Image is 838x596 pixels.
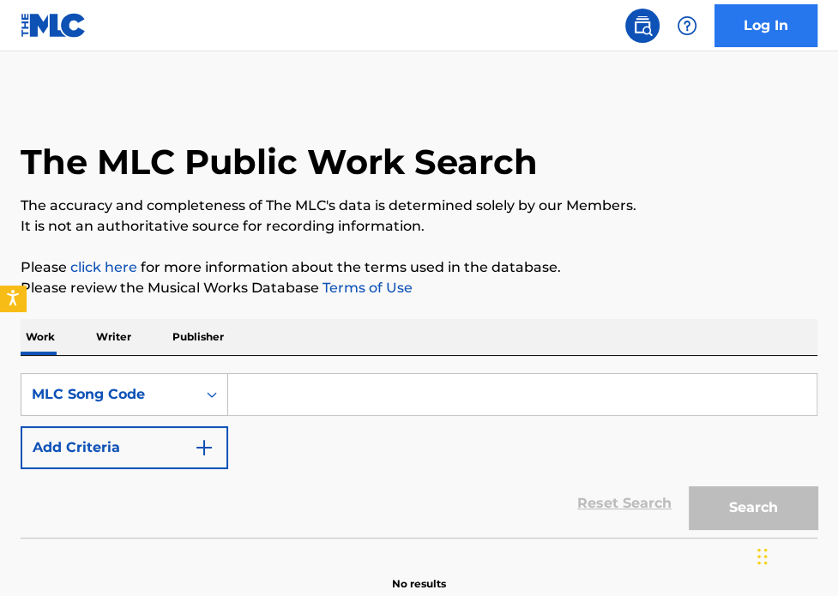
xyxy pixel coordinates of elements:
[21,319,60,355] p: Work
[21,426,228,469] button: Add Criteria
[21,13,87,38] img: MLC Logo
[752,514,838,596] iframe: Chat Widget
[167,319,229,355] p: Publisher
[677,15,697,36] img: help
[670,9,704,43] div: Help
[319,280,413,296] a: Terms of Use
[392,556,446,592] p: No results
[91,319,136,355] p: Writer
[757,531,768,582] div: Drag
[21,278,817,298] p: Please review the Musical Works Database
[32,384,186,405] div: MLC Song Code
[21,196,817,216] p: The accuracy and completeness of The MLC's data is determined solely by our Members.
[21,373,817,538] form: Search Form
[625,9,660,43] a: Public Search
[21,216,817,237] p: It is not an authoritative source for recording information.
[714,4,817,47] a: Log In
[21,141,538,184] h1: The MLC Public Work Search
[194,437,214,458] img: 9d2ae6d4665cec9f34b9.svg
[70,259,137,275] a: click here
[632,15,653,36] img: search
[21,257,817,278] p: Please for more information about the terms used in the database.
